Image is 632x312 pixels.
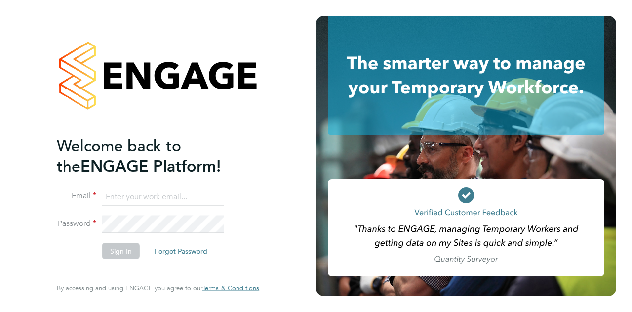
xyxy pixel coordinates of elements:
button: Sign In [102,243,140,259]
label: Email [57,191,96,201]
label: Password [57,218,96,228]
span: Terms & Conditions [202,284,259,292]
h2: ENGAGE Platform! [57,135,249,176]
a: Terms & Conditions [202,284,259,292]
button: Forgot Password [147,243,215,259]
span: By accessing and using ENGAGE you agree to our [57,284,259,292]
input: Enter your work email... [102,188,224,206]
span: Welcome back to the [57,136,181,176]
